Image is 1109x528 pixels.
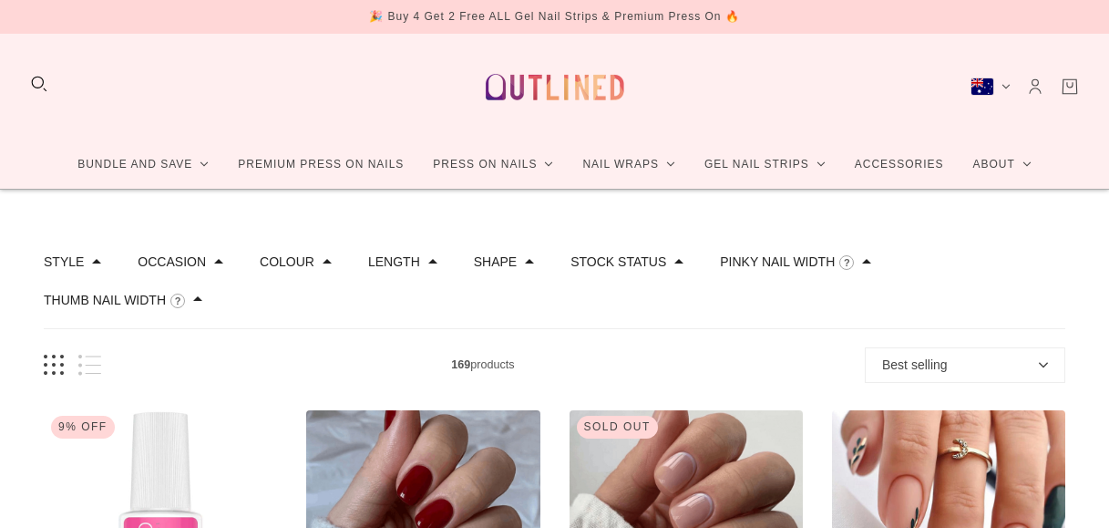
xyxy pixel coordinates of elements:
[51,416,115,439] div: 9% Off
[865,347,1065,383] button: Best selling
[840,140,959,189] a: Accessories
[418,140,568,189] a: Press On Nails
[690,140,840,189] a: Gel Nail Strips
[577,416,658,439] div: Sold out
[138,255,206,268] button: Filter by Occasion
[475,48,635,126] a: Outlined
[29,74,49,94] button: Search
[223,140,418,189] a: Premium Press On Nails
[970,78,1011,96] button: Australia
[451,358,470,371] b: 169
[1060,77,1080,97] a: Cart
[369,7,740,26] div: 🎉 Buy 4 Get 2 Free ALL Gel Nail Strips & Premium Press On 🔥
[44,294,166,306] button: Filter by Thumb Nail Width
[260,255,314,268] button: Filter by Colour
[368,255,420,268] button: Filter by Length
[1025,77,1045,97] a: Account
[570,255,666,268] button: Filter by Stock status
[958,140,1045,189] a: About
[78,355,101,376] button: List view
[63,140,223,189] a: Bundle and Save
[44,255,84,268] button: Filter by Style
[474,255,517,268] button: Filter by Shape
[568,140,690,189] a: Nail Wraps
[720,255,835,268] button: Filter by Pinky Nail Width
[101,356,865,375] span: products
[44,355,64,376] button: Grid view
